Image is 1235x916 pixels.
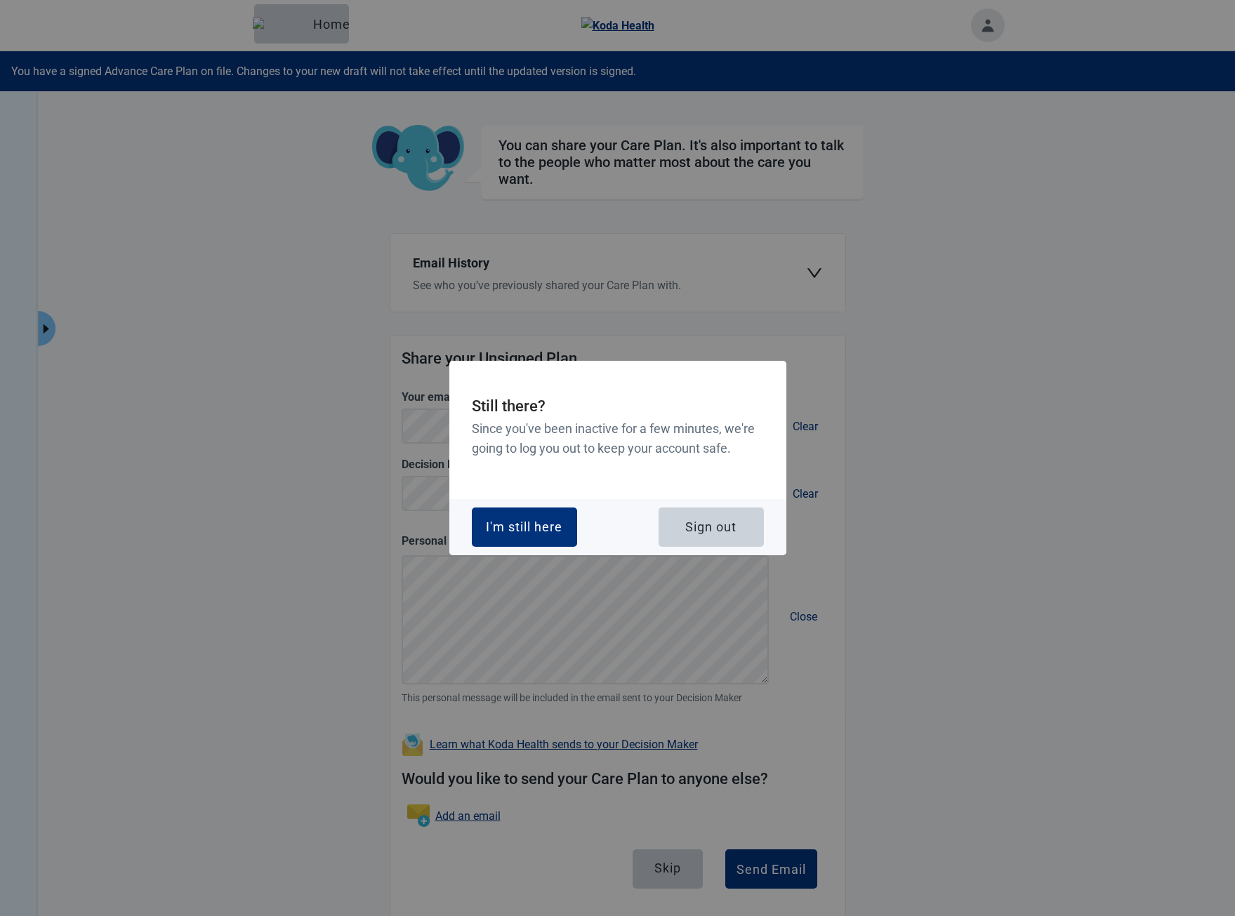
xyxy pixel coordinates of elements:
[659,507,764,547] button: Sign out
[486,520,562,534] div: I'm still here
[685,520,737,534] div: Sign out
[472,394,764,419] h2: Still there?
[472,419,764,459] h3: Since you've been inactive for a few minutes, we're going to log you out to keep your account safe.
[472,507,577,547] button: I'm still here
